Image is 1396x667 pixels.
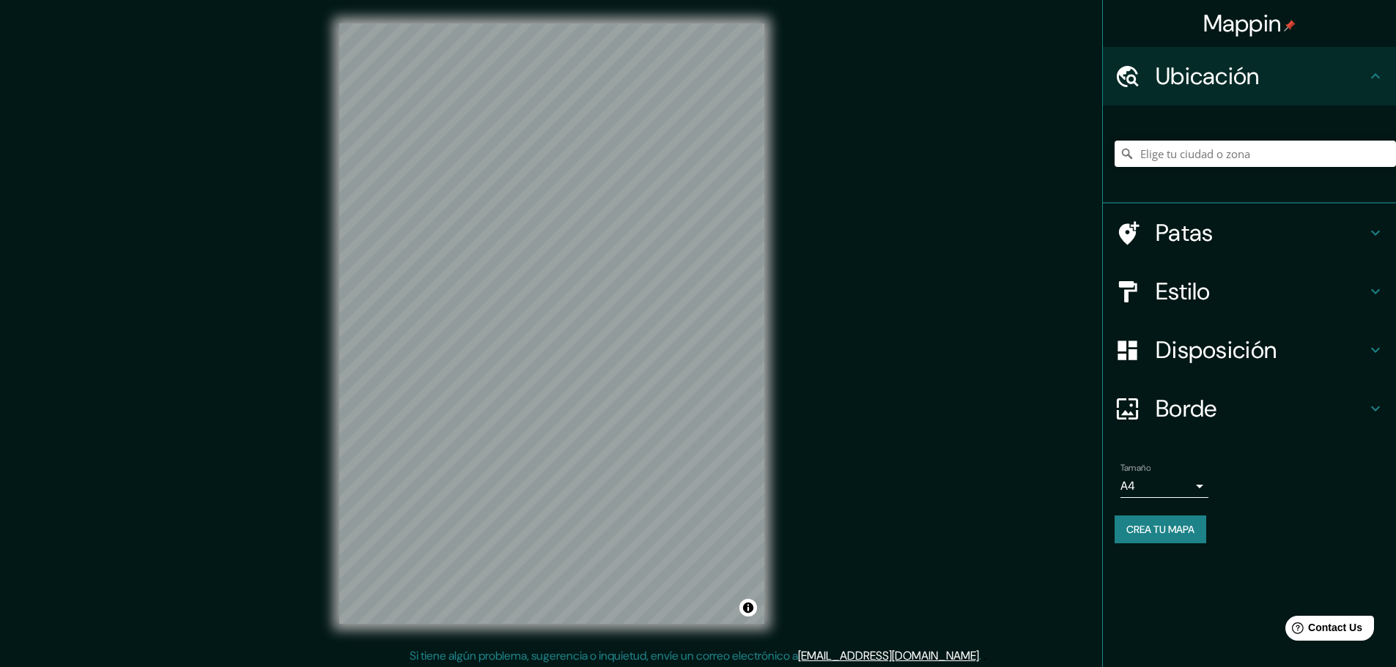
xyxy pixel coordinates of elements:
[798,648,979,663] a: [EMAIL_ADDRESS][DOMAIN_NAME]
[981,647,983,663] font: .
[1103,262,1396,321] div: Estilo
[1156,217,1214,248] font: Patas
[1103,47,1396,105] div: Ubicación
[1120,462,1151,474] font: Tamaño
[1103,204,1396,262] div: Patas
[1156,335,1277,365] font: Disposición
[1203,8,1282,39] font: Mappin
[1115,515,1206,543] button: Crea tu mapa
[739,599,757,616] button: Activar o desactivar atribución
[1120,478,1135,493] font: A4
[1103,379,1396,438] div: Borde
[1284,20,1296,31] img: pin-icon.png
[983,647,986,663] font: .
[1103,321,1396,379] div: Disposición
[1156,393,1217,424] font: Borde
[1126,523,1194,536] font: Crea tu mapa
[1266,610,1380,651] iframe: Help widget launcher
[1156,61,1260,92] font: Ubicación
[979,648,981,663] font: .
[339,23,764,624] canvas: Mapa
[410,648,798,663] font: Si tiene algún problema, sugerencia o inquietud, envíe un correo electrónico a
[1120,474,1208,498] div: A4
[1156,276,1211,307] font: Estilo
[1115,141,1396,167] input: Elige tu ciudad o zona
